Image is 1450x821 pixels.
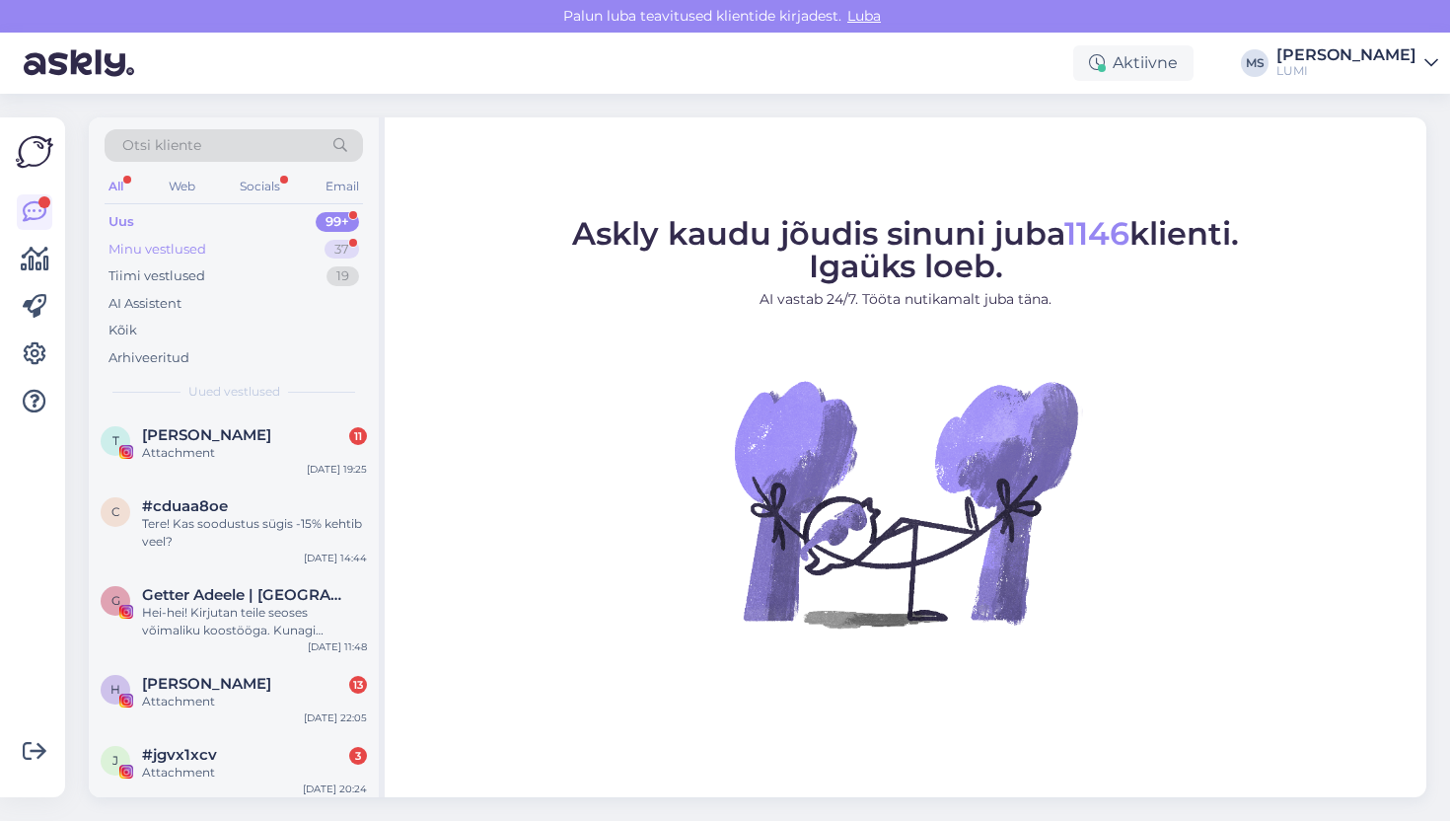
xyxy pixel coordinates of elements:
span: H [110,682,120,697]
div: Web [165,174,199,199]
div: 19 [326,266,359,286]
img: Askly Logo [16,133,53,171]
div: [DATE] 22:05 [304,710,367,725]
div: Hei-hei! Kirjutan teile seoses võimaliku koostööga. Kunagi [PERSON_NAME] ka teiega meilitsi suhel... [142,604,367,639]
div: [DATE] 20:24 [303,782,367,796]
div: [DATE] 11:48 [308,639,367,654]
span: Luba [841,7,887,25]
span: #cduaa8oe [142,497,228,515]
p: AI vastab 24/7. Tööta nutikamalt juba täna. [572,289,1239,310]
div: 99+ [316,212,359,232]
span: 1146 [1064,214,1129,253]
div: 37 [325,240,359,260]
div: Arhiveeritud [109,348,189,368]
span: G [111,593,120,608]
span: #jgvx1xcv [142,746,217,764]
img: No Chat active [728,326,1083,681]
div: LUMI [1276,63,1416,79]
div: Aktiivne [1073,45,1194,81]
div: Kõik [109,321,137,340]
div: Attachment [142,764,367,782]
span: Uued vestlused [188,383,280,401]
div: 11 [349,427,367,445]
div: MS [1241,49,1269,77]
a: [PERSON_NAME]LUMI [1276,47,1438,79]
div: [DATE] 14:44 [304,551,367,565]
div: Tere! Kas soodustus sügis -15% kehtib veel? [142,515,367,551]
div: Minu vestlused [109,240,206,260]
div: Email [322,174,363,199]
span: Askly kaudu jõudis sinuni juba klienti. Igaüks loeb. [572,214,1239,285]
span: c [111,504,120,519]
span: T [112,433,119,448]
div: 13 [349,676,367,694]
div: 3 [349,747,367,765]
div: Socials [236,174,284,199]
div: [DATE] 19:25 [307,462,367,477]
span: j [112,753,118,768]
div: AI Assistent [109,294,181,314]
div: Attachment [142,693,367,710]
div: All [105,174,127,199]
span: Helena Feofanov-Crawford [142,675,271,693]
span: Otsi kliente [122,135,201,156]
div: Attachment [142,444,367,462]
div: Uus [109,212,134,232]
div: [PERSON_NAME] [1276,47,1416,63]
div: Tiimi vestlused [109,266,205,286]
span: Getter Adeele | Elu Hispaanias [142,586,347,604]
span: Terese Mårtensson [142,426,271,444]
